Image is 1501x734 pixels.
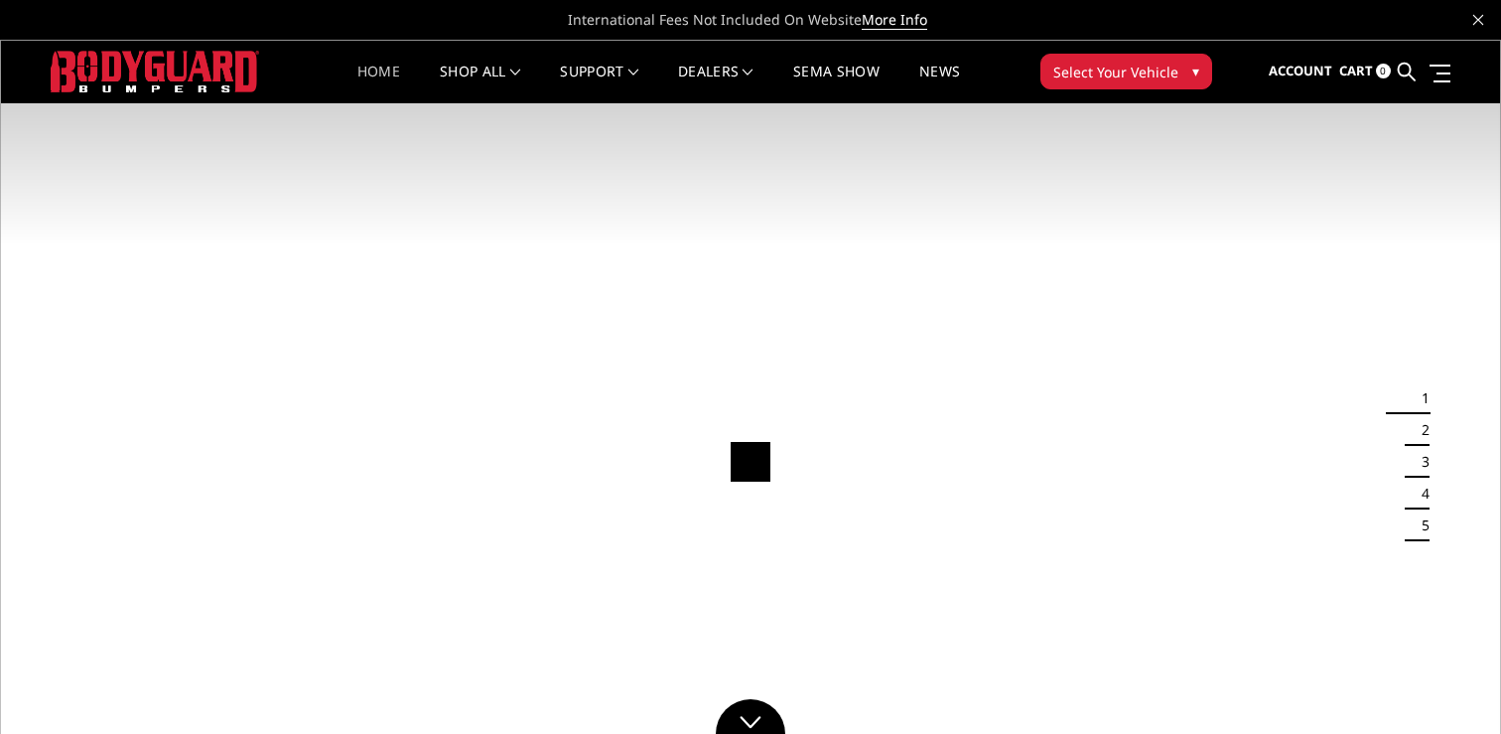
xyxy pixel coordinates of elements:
span: 0 [1376,64,1391,78]
a: shop all [440,65,520,103]
img: BODYGUARD BUMPERS [51,51,259,91]
a: Click to Down [716,699,785,734]
a: More Info [862,10,927,30]
button: Select Your Vehicle [1040,54,1212,89]
span: Cart [1339,62,1373,79]
a: Account [1269,45,1332,98]
button: 5 of 5 [1410,510,1430,541]
a: Support [560,65,638,103]
a: Cart 0 [1339,45,1391,98]
span: Account [1269,62,1332,79]
span: Select Your Vehicle [1053,62,1178,82]
a: SEMA Show [793,65,880,103]
span: ▾ [1192,61,1199,81]
button: 1 of 5 [1410,382,1430,414]
button: 2 of 5 [1410,414,1430,446]
button: 3 of 5 [1410,446,1430,478]
a: News [919,65,960,103]
button: 4 of 5 [1410,478,1430,510]
a: Home [357,65,400,103]
a: Dealers [678,65,753,103]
